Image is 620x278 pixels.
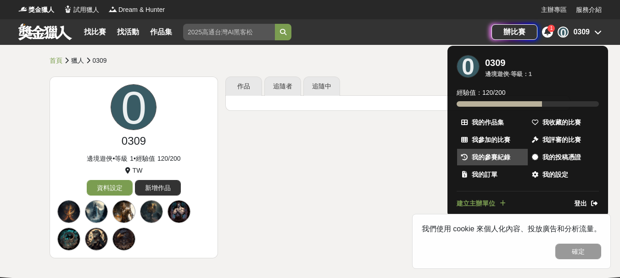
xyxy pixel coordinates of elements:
[457,88,506,98] span: 經驗值： 120 / 200
[574,199,587,208] span: 登出
[555,244,601,259] button: 確定
[422,225,601,233] span: 我們使用 cookie 來個人化內容、投放廣告和分析流量。
[550,26,553,31] span: 1
[457,199,495,208] span: 建立主辦單位
[528,131,598,148] a: 我評審的比賽
[542,170,568,180] span: 我的設定
[472,135,510,145] span: 我參加的比賽
[511,70,532,79] div: 等級： 1
[457,166,528,183] a: 我的訂單
[542,135,581,145] span: 我評審的比賽
[457,55,480,78] div: 0
[509,70,511,79] span: ·
[472,118,504,127] span: 我的作品集
[457,199,507,208] a: 建立主辦單位
[542,153,581,162] span: 我的投稿憑證
[528,166,598,183] a: 我的設定
[528,114,598,131] a: 我收藏的比賽
[492,24,537,40] a: 辦比賽
[528,149,598,165] a: 我的投稿憑證
[457,114,528,131] a: 我的作品集
[457,131,528,148] a: 我參加的比賽
[472,170,497,180] span: 我的訂單
[485,57,506,68] div: 0309
[485,70,509,79] div: 邊境遊俠
[472,153,510,162] span: 我的參賽紀錄
[574,199,599,208] a: 登出
[457,149,528,165] a: 我的參賽紀錄
[542,118,581,127] span: 我收藏的比賽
